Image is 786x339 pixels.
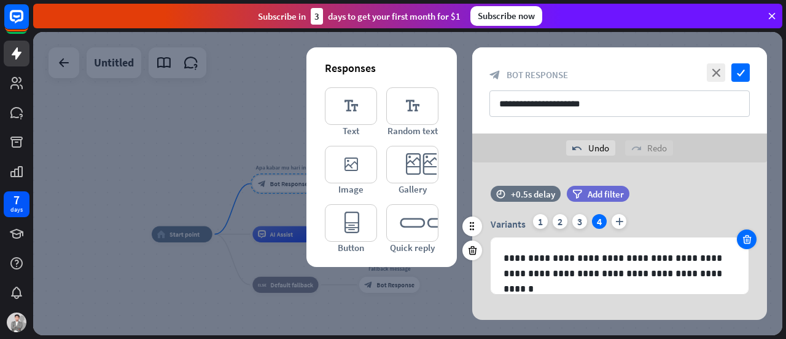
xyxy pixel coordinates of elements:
[533,214,548,229] div: 1
[311,8,323,25] div: 3
[470,6,542,26] div: Subscribe now
[10,5,47,42] button: Open LiveChat chat widget
[10,205,23,214] div: days
[258,8,461,25] div: Subscribe in days to get your first month for $1
[625,140,673,156] div: Redo
[572,214,587,229] div: 3
[511,188,555,200] div: +0.5s delay
[588,188,624,200] span: Add filter
[572,189,582,199] i: filter
[507,69,568,81] span: Bot Response
[14,194,20,205] div: 7
[612,214,626,229] i: plus
[592,214,607,229] div: 4
[731,63,750,82] i: check
[496,189,505,198] i: time
[707,63,725,82] i: close
[489,70,500,81] i: block_bot_response
[4,191,29,217] a: 7 days
[491,218,526,230] span: Variants
[572,143,582,153] i: undo
[631,143,641,153] i: redo
[553,214,567,229] div: 2
[566,140,615,156] div: Undo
